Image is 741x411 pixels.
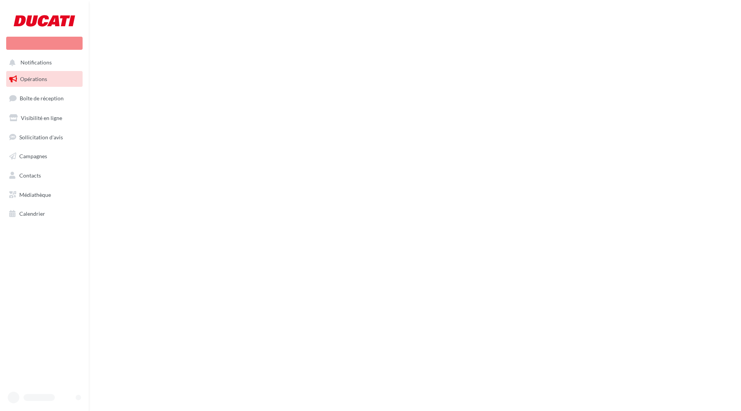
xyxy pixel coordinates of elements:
a: Campagnes [5,148,84,164]
a: Calendrier [5,206,84,222]
a: Opérations [5,71,84,87]
span: Sollicitation d'avis [19,134,63,140]
span: Contacts [19,172,41,179]
a: Visibilité en ligne [5,110,84,126]
div: Nouvelle campagne [6,37,83,50]
span: Calendrier [19,210,45,217]
span: Visibilité en ligne [21,115,62,121]
span: Médiathèque [19,191,51,198]
span: Campagnes [19,153,47,159]
span: Notifications [20,59,52,66]
a: Boîte de réception [5,90,84,107]
a: Sollicitation d'avis [5,129,84,145]
a: Contacts [5,167,84,184]
a: Médiathèque [5,187,84,203]
span: Boîte de réception [20,95,64,101]
span: Opérations [20,76,47,82]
